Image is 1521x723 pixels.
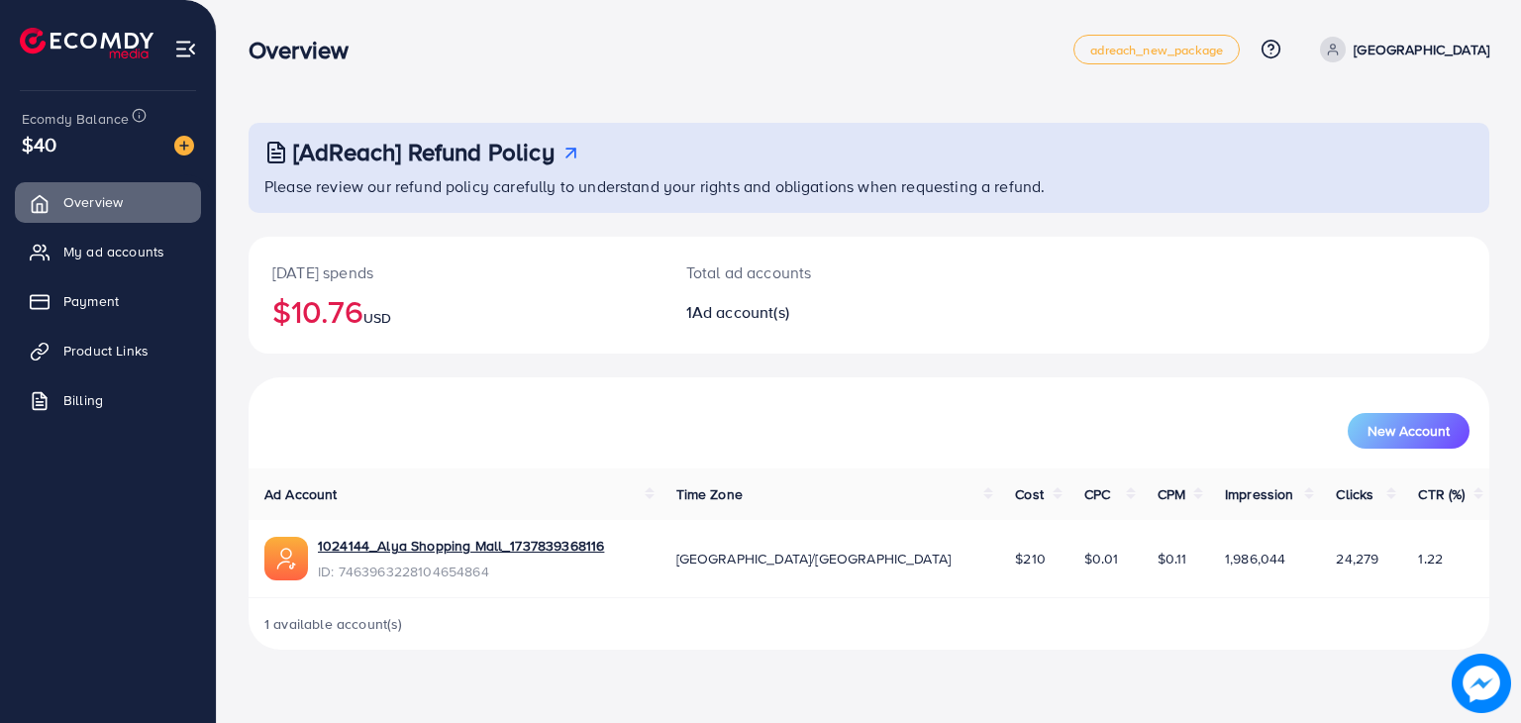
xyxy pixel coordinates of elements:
[174,38,197,60] img: menu
[692,301,789,323] span: Ad account(s)
[363,308,391,328] span: USD
[1336,484,1373,504] span: Clicks
[1418,549,1443,568] span: 1.22
[15,232,201,271] a: My ad accounts
[318,562,604,581] span: ID: 7463963228104654864
[249,36,364,64] h3: Overview
[1312,37,1489,62] a: [GEOGRAPHIC_DATA]
[686,260,949,284] p: Total ad accounts
[272,260,639,284] p: [DATE] spends
[272,292,639,330] h2: $10.76
[676,549,952,568] span: [GEOGRAPHIC_DATA]/[GEOGRAPHIC_DATA]
[1090,44,1223,56] span: adreach_new_package
[15,281,201,321] a: Payment
[264,614,403,634] span: 1 available account(s)
[63,291,119,311] span: Payment
[1084,484,1110,504] span: CPC
[686,303,949,322] h2: 1
[63,192,123,212] span: Overview
[22,130,56,158] span: $40
[15,380,201,420] a: Billing
[264,484,338,504] span: Ad Account
[174,136,194,155] img: image
[1354,38,1489,61] p: [GEOGRAPHIC_DATA]
[1348,413,1470,449] button: New Account
[1368,424,1450,438] span: New Account
[63,341,149,361] span: Product Links
[1084,549,1119,568] span: $0.01
[1225,549,1285,568] span: 1,986,044
[63,390,103,410] span: Billing
[1336,549,1378,568] span: 24,279
[1073,35,1240,64] a: adreach_new_package
[264,174,1477,198] p: Please review our refund policy carefully to understand your rights and obligations when requesti...
[676,484,743,504] span: Time Zone
[1015,549,1046,568] span: $210
[293,138,555,166] h3: [AdReach] Refund Policy
[1418,484,1465,504] span: CTR (%)
[1225,484,1294,504] span: Impression
[63,242,164,261] span: My ad accounts
[264,537,308,580] img: ic-ads-acc.e4c84228.svg
[20,28,153,58] img: logo
[1015,484,1044,504] span: Cost
[22,109,129,129] span: Ecomdy Balance
[318,536,604,556] a: 1024144_Alya Shopping Mall_1737839368116
[1158,484,1185,504] span: CPM
[1452,654,1511,713] img: image
[15,331,201,370] a: Product Links
[15,182,201,222] a: Overview
[1158,549,1187,568] span: $0.11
